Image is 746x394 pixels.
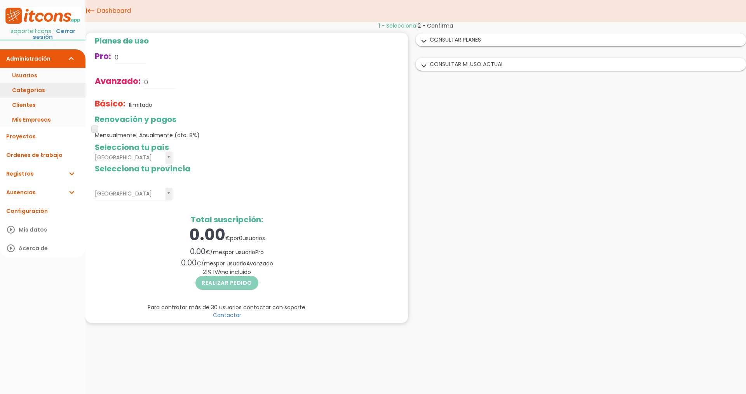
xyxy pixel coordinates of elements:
[225,234,230,242] span: €
[95,303,359,311] p: Para contratar más de 30 usuarios contactar con soporte.
[95,224,359,246] div: por usuarios
[95,115,359,124] h2: Renovación y pagos
[129,101,152,109] p: Ilimitado
[136,131,200,139] span: | Anualmente (dto. 8%)
[95,215,359,224] h2: Total suscripción:
[95,131,200,139] span: Mensualmente
[95,152,173,164] a: [GEOGRAPHIC_DATA]
[67,49,76,68] i: expand_more
[418,37,430,47] i: expand_more
[95,257,359,268] div: / por usuario
[95,37,359,45] h2: Planes de uso
[4,7,82,24] img: itcons-logo
[95,152,162,164] span: [GEOGRAPHIC_DATA]
[416,34,746,46] div: CONSULTAR PLANES
[378,22,416,30] span: 1 - Selecciona
[95,98,125,109] span: Básico:
[418,61,430,71] i: expand_more
[95,188,162,200] span: [GEOGRAPHIC_DATA]
[255,248,264,256] span: Pro
[6,220,16,239] i: play_circle_outline
[418,22,453,30] span: 2 - Confirma
[95,164,359,173] h2: Selecciona tu provincia
[203,268,207,276] span: 21
[213,311,241,319] a: Contactar
[181,257,197,268] span: 0.00
[197,260,201,267] span: €
[416,58,746,70] div: CONSULTAR MI USO ACTUAL
[95,51,111,62] span: Pro:
[221,268,251,276] span: no incluido
[206,248,210,256] span: €
[246,260,273,267] span: Avanzado
[190,246,206,257] span: 0.00
[95,188,173,200] a: [GEOGRAPHIC_DATA]
[95,143,359,152] h2: Selecciona tu país
[204,260,216,267] span: mes
[6,239,16,258] i: play_circle_outline
[85,22,746,30] div: |
[189,224,225,246] span: 0.00
[95,246,359,257] div: / por usuario
[95,75,141,87] span: Avanzado:
[239,234,242,242] span: 0
[33,27,75,41] a: Cerrar sesión
[67,183,76,202] i: expand_more
[203,268,251,276] span: % IVA
[213,248,225,256] span: mes
[67,164,76,183] i: expand_more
